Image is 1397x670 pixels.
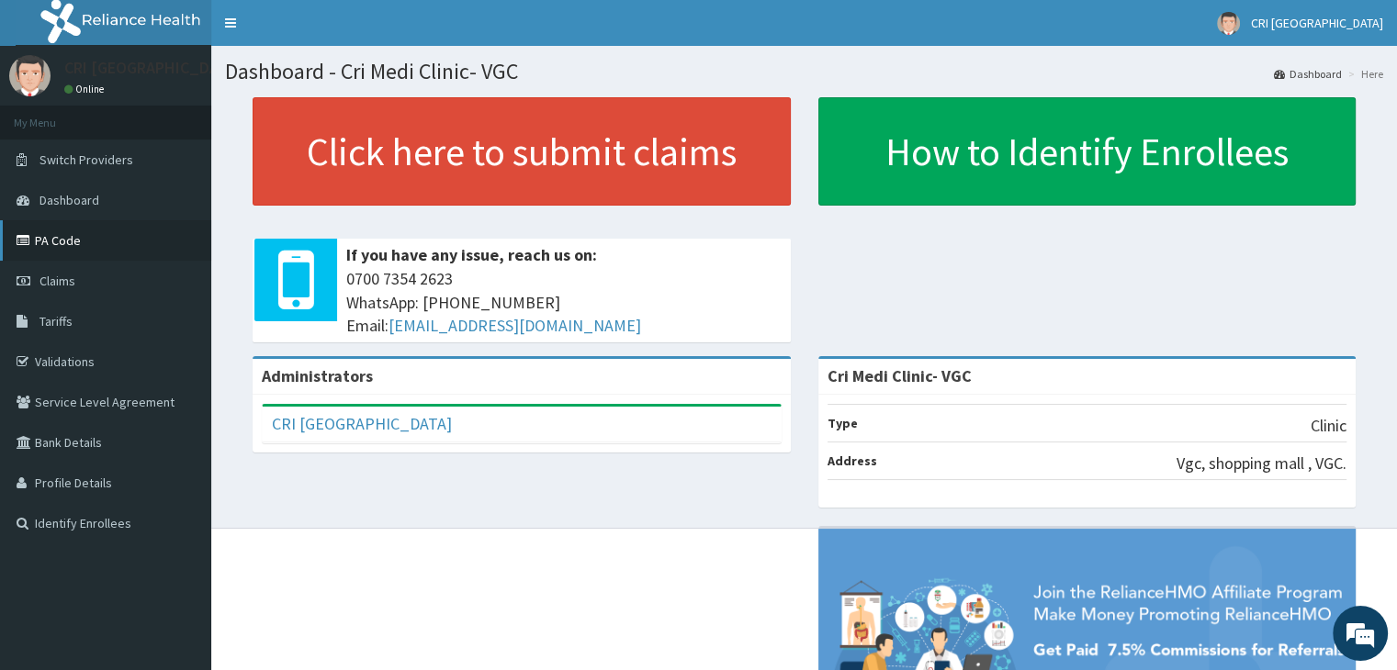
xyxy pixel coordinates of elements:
span: Claims [39,273,75,289]
img: User Image [9,55,51,96]
img: User Image [1217,12,1240,35]
h1: Dashboard - Cri Medi Clinic- VGC [225,60,1383,84]
a: Click here to submit claims [253,97,791,206]
span: 0700 7354 2623 WhatsApp: [PHONE_NUMBER] Email: [346,267,782,338]
b: Type [828,415,858,431]
b: Administrators [262,365,373,386]
a: Dashboard [1274,66,1342,82]
p: Clinic [1311,414,1346,438]
a: [EMAIL_ADDRESS][DOMAIN_NAME] [389,315,641,336]
p: Vgc, shopping mall , VGC. [1177,452,1346,475]
a: Online [64,83,108,95]
b: Address [828,452,877,469]
p: CRI [GEOGRAPHIC_DATA] [64,60,242,76]
a: CRI [GEOGRAPHIC_DATA] [272,413,452,434]
span: CRI [GEOGRAPHIC_DATA] [1251,15,1383,31]
a: How to Identify Enrollees [818,97,1357,206]
strong: Cri Medi Clinic- VGC [828,365,972,386]
span: Dashboard [39,192,99,208]
span: Switch Providers [39,151,133,168]
li: Here [1344,66,1383,82]
b: If you have any issue, reach us on: [346,244,597,265]
span: Tariffs [39,313,73,329]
